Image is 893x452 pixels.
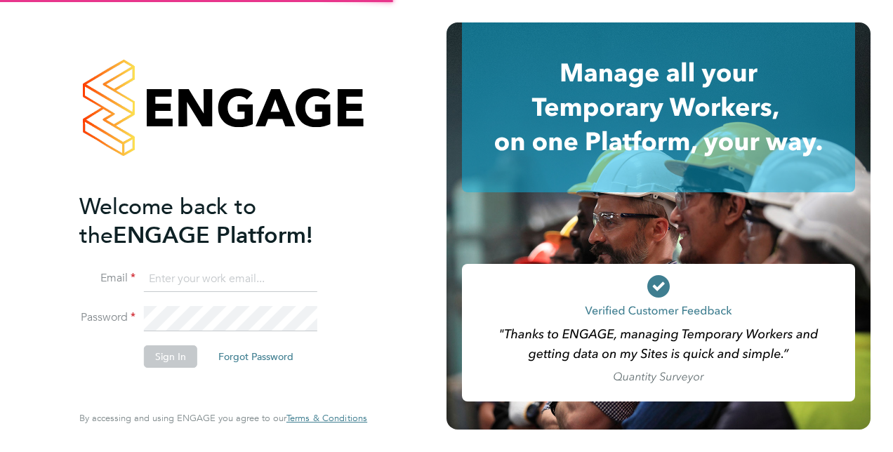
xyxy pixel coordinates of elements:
[207,345,305,368] button: Forgot Password
[79,193,256,249] span: Welcome back to the
[79,192,353,250] h2: ENGAGE Platform!
[286,412,367,424] span: Terms & Conditions
[79,310,135,325] label: Password
[79,271,135,286] label: Email
[79,412,367,424] span: By accessing and using ENGAGE you agree to our
[286,413,367,424] a: Terms & Conditions
[144,345,197,368] button: Sign In
[144,267,317,292] input: Enter your work email...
